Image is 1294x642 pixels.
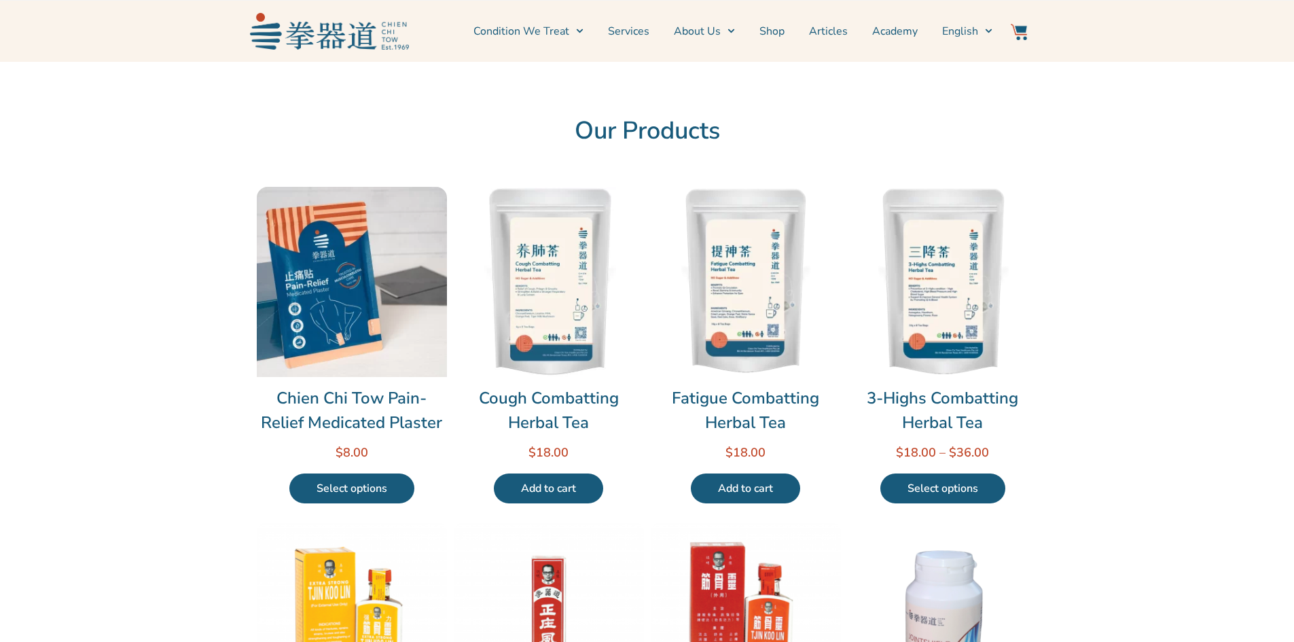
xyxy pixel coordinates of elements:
bdi: 18.00 [896,444,936,461]
a: Add to cart: “Cough Combatting Herbal Tea” [494,474,603,503]
span: English [942,23,978,39]
img: Website Icon-03 [1011,24,1027,40]
a: Fatigue Combatting Herbal Tea [651,386,841,435]
span: $ [336,444,343,461]
a: About Us [674,14,735,48]
a: Services [608,14,649,48]
a: Switch to English [942,14,992,48]
h2: Our Products [257,116,1038,146]
a: Shop [759,14,785,48]
a: Chien Chi Tow Pain-Relief Medicated Plaster [257,386,447,435]
a: 3-Highs Combatting Herbal Tea [848,386,1038,435]
a: Select options for “3-Highs Combatting Herbal Tea” [880,474,1005,503]
a: Academy [872,14,918,48]
a: Articles [809,14,848,48]
bdi: 8.00 [336,444,368,461]
span: $ [725,444,733,461]
span: $ [896,444,903,461]
a: Select options for “Chien Chi Tow Pain-Relief Medicated Plaster” [289,474,414,503]
bdi: 18.00 [528,444,569,461]
span: $ [949,444,956,461]
img: Fatigue Combatting Herbal Tea [651,187,841,377]
span: – [939,444,946,461]
nav: Menu [416,14,993,48]
a: Cough Combatting Herbal Tea [454,386,644,435]
img: Cough Combatting Herbal Tea [454,187,644,377]
bdi: 18.00 [725,444,766,461]
span: $ [528,444,536,461]
bdi: 36.00 [949,444,989,461]
a: Add to cart: “Fatigue Combatting Herbal Tea” [691,474,800,503]
a: Condition We Treat [473,14,583,48]
img: Chien Chi Tow Pain-Relief Medicated Plaster [257,187,447,377]
img: 3-Highs Combatting Herbal Tea [848,187,1038,377]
